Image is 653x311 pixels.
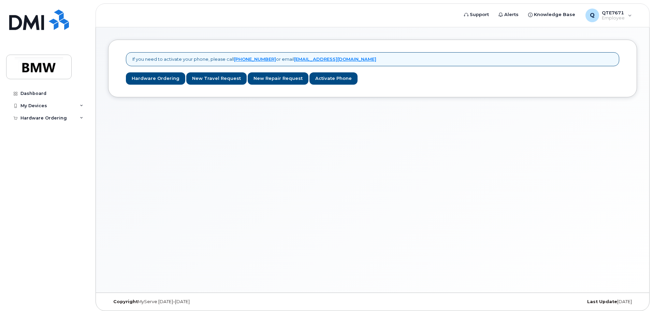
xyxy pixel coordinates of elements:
div: [DATE] [461,299,637,305]
a: [PHONE_NUMBER] [234,56,276,62]
p: If you need to activate your phone, please call or email [132,56,376,62]
strong: Copyright [113,299,138,304]
strong: Last Update [587,299,617,304]
div: MyServe [DATE]–[DATE] [108,299,285,305]
a: New Travel Request [186,72,247,85]
a: Hardware Ordering [126,72,185,85]
a: Activate Phone [309,72,358,85]
a: New Repair Request [248,72,308,85]
a: [EMAIL_ADDRESS][DOMAIN_NAME] [294,56,376,62]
